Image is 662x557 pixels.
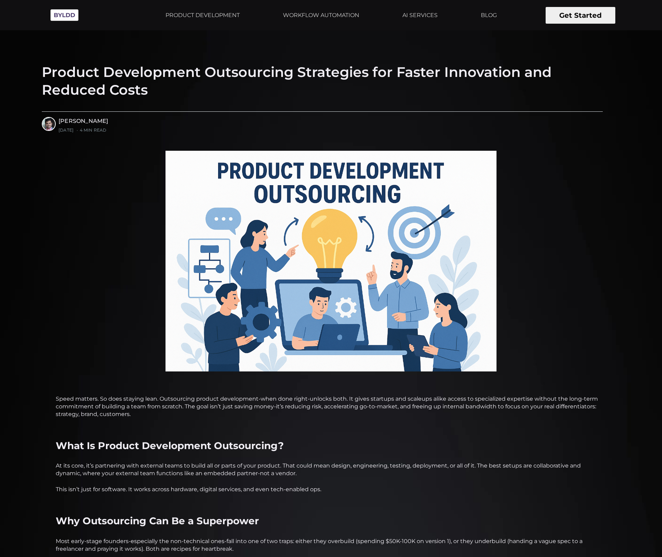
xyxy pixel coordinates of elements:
p: This isn’t just for software. It works across hardware, digital services, and even tech-enabled ops. [56,486,606,493]
a: WORKFLOW AUTOMATION [279,7,363,24]
p: At its core, it’s partnering with external teams to build all or parts of your product. That coul... [56,462,606,477]
button: Get Started [546,7,615,24]
span: 4 min read [75,127,106,133]
a: [PERSON_NAME] [59,118,108,124]
img: Product Development Outsourcing Strategies for Faster Innovation and Reduced Costs [165,151,496,371]
img: Byldd - Product Development Company [47,6,82,25]
time: [DATE] [59,127,74,133]
a: BLOG [477,7,501,24]
p: Speed matters. So does staying lean. Outsourcing product development-when done right-unlocks both... [56,395,606,418]
a: AI SERVICES [398,7,442,24]
strong: What Is Product Development Outsourcing? [56,440,284,452]
span: • [77,127,78,133]
h1: Product Development Outsourcing Strategies for Faster Innovation and Reduced Costs [42,63,603,99]
img: Ayush Singhvi [43,118,55,130]
p: Most early-stage founders-especially the non-technical ones-fall into one of two traps: either th... [56,538,606,553]
strong: Why Outsourcing Can Be a Superpower [56,515,259,527]
a: PRODUCT DEVELOPMENT [161,7,244,24]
